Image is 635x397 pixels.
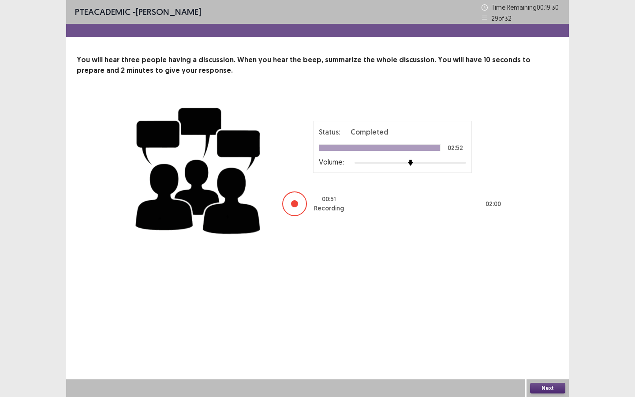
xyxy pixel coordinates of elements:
button: Next [530,383,565,393]
p: 00 : 51 [322,195,336,204]
p: Time Remaining 00 : 19 : 30 [491,3,560,12]
span: PTE academic [75,6,131,17]
p: Status: [319,127,340,137]
img: arrow-thumb [407,160,414,166]
img: group-discussion [132,97,265,241]
p: Completed [351,127,388,137]
p: 02:52 [448,145,463,151]
p: - [PERSON_NAME] [75,5,201,19]
p: Recording [314,204,344,213]
p: Volume: [319,157,344,167]
p: 29 of 32 [491,14,512,23]
p: 02 : 00 [486,199,501,209]
p: You will hear three people having a discussion. When you hear the beep, summarize the whole discu... [77,55,558,76]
